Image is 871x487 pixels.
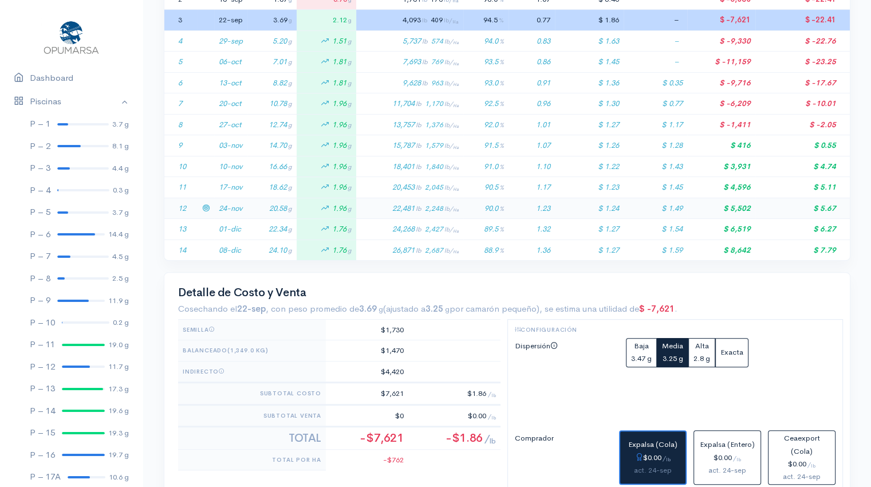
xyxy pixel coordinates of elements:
[619,430,687,485] button: Expalsa (Cola)$0.00/lbact. 24-sep
[214,239,247,260] td: 08-dic
[30,140,50,153] div: P – 2
[288,100,292,108] span: g
[108,405,129,417] div: 19.6 g
[30,316,55,329] div: P – 10
[662,99,683,108] span: $ 0.77
[108,229,129,240] div: 14.4 g
[445,304,450,314] small: g
[112,119,129,130] div: 3.7 g
[431,57,459,66] span: 769
[755,52,850,73] td: $ -23.25
[463,239,508,260] td: 88.9
[422,58,428,66] span: lb
[356,10,463,31] td: 4,093
[425,303,450,314] strong: 3.25
[425,141,459,150] span: 1,579
[508,338,620,413] label: Dispersión
[639,303,675,314] strong: $ -7,621
[755,72,850,93] td: $ -17.67
[499,246,504,254] span: %
[109,472,129,483] div: 10.6 g
[30,250,50,263] div: P – 7
[687,114,755,135] td: $ -1,411
[444,58,459,66] span: lb/
[444,100,459,108] span: lb/
[463,93,508,115] td: 92.5
[288,205,292,213] span: g
[247,198,297,219] td: 20.58
[509,114,555,135] td: 1.01
[288,142,292,150] span: g
[288,37,292,45] span: g
[631,354,652,363] small: 3.47 g
[662,78,683,88] span: $ 0.35
[509,156,555,177] td: 1.10
[463,198,508,219] td: 90.0
[555,30,624,52] td: $ 1.63
[348,142,352,150] span: g
[444,205,459,213] span: lb/
[755,135,850,156] td: $ 0.55
[699,451,756,465] div: $0.00
[379,304,383,314] small: g
[555,114,624,135] td: $ 1.27
[326,340,408,362] td: $1,470
[416,205,421,213] span: lb
[453,82,459,87] sub: Ha
[178,162,186,171] span: 10
[178,224,186,234] span: 13
[755,177,850,198] td: $ 5.11
[687,135,755,156] td: $ 416
[755,239,850,260] td: $ 7.79
[297,198,356,219] td: 1.96
[555,10,624,31] td: $ 1.86
[499,225,504,233] span: %
[634,341,649,351] span: Baja
[30,206,50,219] div: P – 5
[499,37,504,45] span: %
[674,57,683,66] span: –
[453,124,459,129] sub: Ha
[425,204,459,213] span: 2,248
[444,80,459,87] span: lb/
[499,183,504,191] span: %
[431,78,459,88] span: 963
[509,198,555,219] td: 1.23
[356,114,463,135] td: 13,757
[416,100,421,108] span: lb
[30,272,50,285] div: P – 8
[773,471,830,483] div: act. 24-sep
[416,246,421,254] span: lb
[178,245,186,255] span: 14
[687,72,755,93] td: $ -9,716
[297,239,356,260] td: 1.76
[687,156,755,177] td: $ 3,931
[288,79,292,87] span: g
[416,121,421,129] span: lb
[687,52,755,73] td: $ -11,159
[773,458,830,471] div: $0.00
[755,156,850,177] td: $ 4.74
[178,99,182,108] span: 7
[509,239,555,260] td: 1.36
[687,177,755,198] td: $ 4,596
[178,36,182,46] span: 4
[356,156,463,177] td: 18,401
[112,207,129,218] div: 3.7 g
[214,156,247,177] td: 10-nov
[41,18,101,55] img: Opumarsa
[699,465,756,477] div: act. 24-sep
[288,58,292,66] span: g
[108,339,129,351] div: 19.0 g
[214,198,247,219] td: 24-nov
[348,246,352,254] span: g
[214,219,247,240] td: 01-dic
[247,114,297,135] td: 12.74
[348,205,352,213] span: g
[356,52,463,73] td: 7,693
[811,463,815,469] sub: lb
[453,249,459,254] sub: Ha
[453,61,459,66] sub: Ha
[348,163,352,171] span: g
[425,120,459,129] span: 1,376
